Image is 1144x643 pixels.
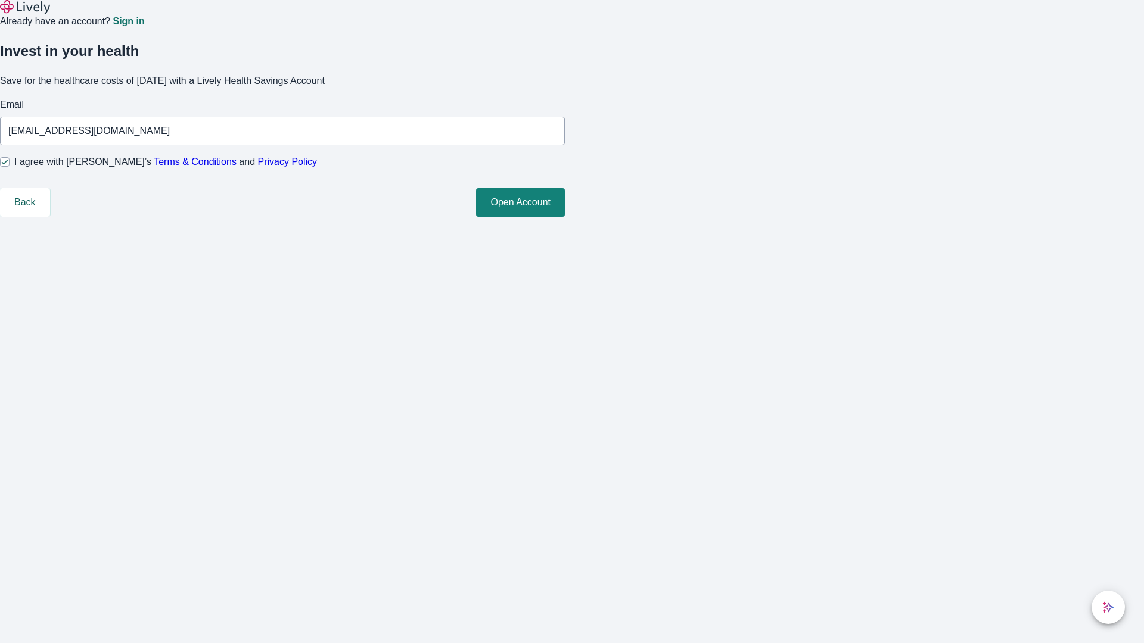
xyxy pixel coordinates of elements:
button: chat [1092,591,1125,624]
a: Privacy Policy [258,157,318,167]
span: I agree with [PERSON_NAME]’s and [14,155,317,169]
a: Sign in [113,17,144,26]
a: Terms & Conditions [154,157,237,167]
button: Open Account [476,188,565,217]
svg: Lively AI Assistant [1102,601,1114,613]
